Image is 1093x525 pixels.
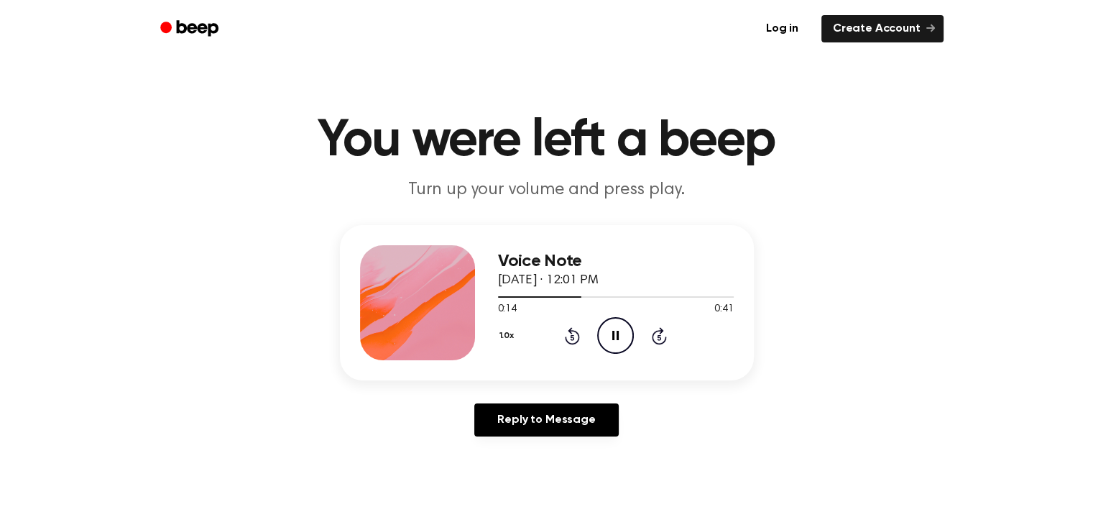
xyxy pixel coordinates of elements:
a: Beep [150,15,231,43]
a: Reply to Message [474,403,618,437]
button: 1.0x [498,324,520,348]
h3: Voice Note [498,252,734,271]
span: 0:41 [714,302,733,317]
span: 0:14 [498,302,517,317]
a: Log in [752,12,813,45]
p: Turn up your volume and press play. [271,178,823,202]
span: [DATE] · 12:01 PM [498,274,599,287]
h1: You were left a beep [179,115,915,167]
a: Create Account [821,15,944,42]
